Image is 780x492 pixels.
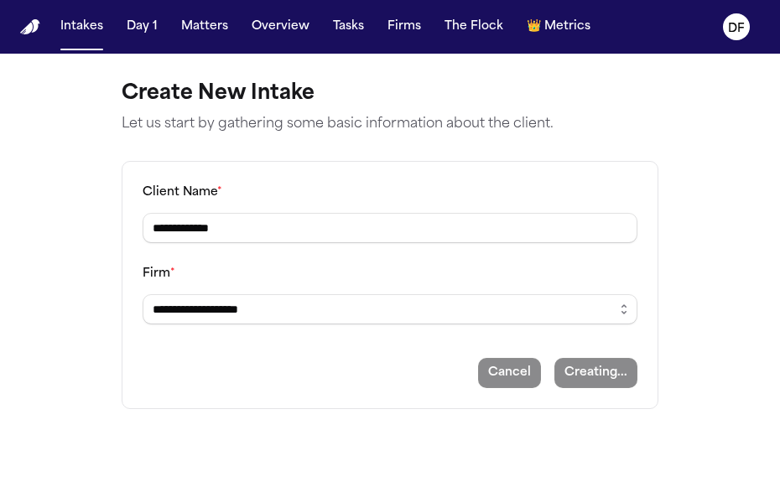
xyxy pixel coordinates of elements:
h1: Create New Intake [122,80,658,107]
img: Finch Logo [20,19,40,35]
button: Matters [174,12,235,42]
button: Create intake [554,358,637,388]
label: Firm [143,267,175,280]
p: Let us start by gathering some basic information about the client. [122,114,658,134]
label: Client Name [143,186,222,199]
button: crownMetrics [520,12,597,42]
button: Intakes [54,12,110,42]
button: The Flock [438,12,510,42]
button: Tasks [326,12,371,42]
a: Home [20,19,40,35]
input: Client name [143,213,637,243]
input: Select a firm [143,294,637,324]
button: Day 1 [120,12,164,42]
button: Cancel intake creation [478,358,541,388]
button: Firms [381,12,428,42]
button: Overview [245,12,316,42]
